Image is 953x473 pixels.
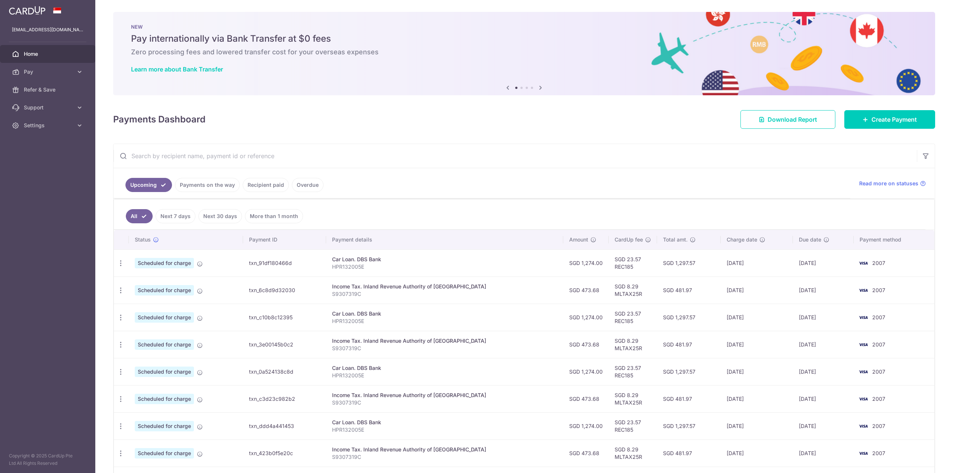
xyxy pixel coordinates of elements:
td: SGD 23.57 REC185 [609,249,657,277]
span: Download Report [768,115,817,124]
span: Scheduled for charge [135,258,194,268]
span: 2007 [872,368,885,375]
div: Car Loan. DBS Bank [332,256,557,263]
td: [DATE] [721,304,793,331]
td: SGD 8.29 MLTAX25R [609,331,657,358]
a: Read more on statuses [859,180,926,187]
p: HPR132005E [332,263,557,271]
td: SGD 1,274.00 [563,412,609,440]
span: 2007 [872,341,885,348]
th: Payment method [854,230,934,249]
td: SGD 473.68 [563,331,609,358]
td: [DATE] [721,440,793,467]
p: S9307319C [332,399,557,406]
td: [DATE] [721,412,793,440]
p: S9307319C [332,453,557,461]
td: SGD 481.97 [657,440,721,467]
span: Home [24,50,73,58]
div: Income Tax. Inland Revenue Authority of [GEOGRAPHIC_DATA] [332,391,557,399]
p: S9307319C [332,290,557,298]
span: 2007 [872,450,885,456]
td: SGD 1,297.57 [657,412,721,440]
span: Charge date [727,236,757,243]
td: SGD 1,274.00 [563,304,609,331]
span: CardUp fee [615,236,643,243]
p: S9307319C [332,345,557,352]
img: Bank Card [856,313,871,322]
span: Scheduled for charge [135,394,194,404]
td: txn_ddd4a441453 [243,412,326,440]
td: txn_0a524138c8d [243,358,326,385]
img: Bank transfer banner [113,12,935,95]
a: More than 1 month [245,209,303,223]
p: [EMAIL_ADDRESS][DOMAIN_NAME] [12,26,83,33]
td: SGD 8.29 MLTAX25R [609,440,657,467]
td: SGD 1,297.57 [657,249,721,277]
p: HPR132005E [332,372,557,379]
span: 2007 [872,314,885,320]
span: Scheduled for charge [135,339,194,350]
span: Status [135,236,151,243]
td: [DATE] [793,331,854,358]
span: Scheduled for charge [135,448,194,458]
a: Create Payment [844,110,935,129]
span: Pay [24,68,73,76]
div: Car Loan. DBS Bank [332,419,557,426]
img: Bank Card [856,422,871,431]
span: Scheduled for charge [135,367,194,377]
span: Amount [569,236,588,243]
p: HPR132005E [332,317,557,325]
span: Read more on statuses [859,180,918,187]
td: txn_423b0f5e20c [243,440,326,467]
td: SGD 23.57 REC185 [609,304,657,331]
td: SGD 1,274.00 [563,249,609,277]
td: [DATE] [793,385,854,412]
img: Bank Card [856,259,871,268]
span: Create Payment [871,115,917,124]
img: Bank Card [856,340,871,349]
td: [DATE] [721,385,793,412]
span: Scheduled for charge [135,421,194,431]
span: Total amt. [663,236,688,243]
span: Scheduled for charge [135,285,194,295]
div: Income Tax. Inland Revenue Authority of [GEOGRAPHIC_DATA] [332,337,557,345]
a: Next 30 days [198,209,242,223]
td: SGD 1,274.00 [563,358,609,385]
input: Search by recipient name, payment id or reference [114,144,917,168]
td: SGD 1,297.57 [657,304,721,331]
span: Refer & Save [24,86,73,93]
span: Scheduled for charge [135,312,194,323]
td: SGD 481.97 [657,385,721,412]
td: txn_91df180466d [243,249,326,277]
span: 2007 [872,260,885,266]
td: [DATE] [793,358,854,385]
a: Upcoming [125,178,172,192]
td: txn_6c8d9d32030 [243,277,326,304]
a: Payments on the way [175,178,240,192]
span: 2007 [872,287,885,293]
td: [DATE] [793,277,854,304]
span: Due date [799,236,821,243]
div: Income Tax. Inland Revenue Authority of [GEOGRAPHIC_DATA] [332,446,557,453]
th: Payment ID [243,230,326,249]
td: [DATE] [721,249,793,277]
td: SGD 8.29 MLTAX25R [609,385,657,412]
th: Payment details [326,230,563,249]
img: CardUp [9,6,45,15]
p: HPR132005E [332,426,557,434]
td: SGD 23.57 REC185 [609,358,657,385]
img: Bank Card [856,367,871,376]
img: Bank Card [856,449,871,458]
td: [DATE] [793,412,854,440]
td: [DATE] [793,304,854,331]
td: SGD 481.97 [657,277,721,304]
iframe: Opens a widget where you can find more information [905,451,946,469]
td: txn_3e00145b0c2 [243,331,326,358]
a: All [126,209,153,223]
a: Recipient paid [243,178,289,192]
a: Overdue [292,178,323,192]
td: SGD 473.68 [563,440,609,467]
span: 2007 [872,396,885,402]
td: SGD 8.29 MLTAX25R [609,277,657,304]
h4: Payments Dashboard [113,113,205,126]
